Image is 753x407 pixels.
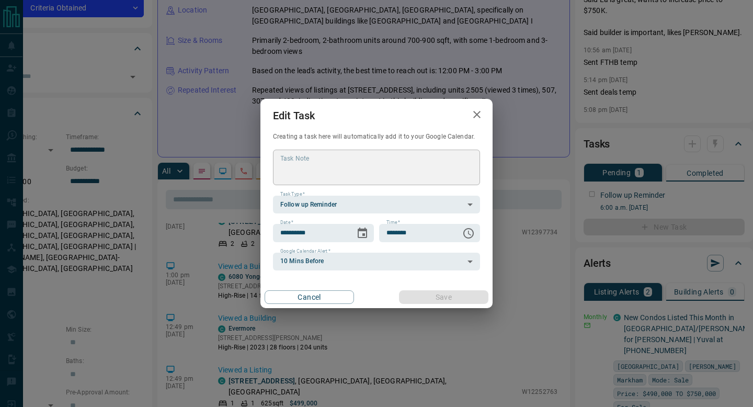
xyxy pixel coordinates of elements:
[260,99,327,132] h2: Edit Task
[280,219,293,226] label: Date
[280,248,330,255] label: Google Calendar Alert
[352,223,373,244] button: Choose date, selected date is Oct 2, 2025
[386,219,400,226] label: Time
[265,290,354,304] button: Cancel
[280,191,305,198] label: Task Type
[273,196,480,213] div: Follow up Reminder
[458,223,479,244] button: Choose time, selected time is 6:00 AM
[273,253,480,270] div: 10 Mins Before
[273,132,480,141] p: Creating a task here will automatically add it to your Google Calendar.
